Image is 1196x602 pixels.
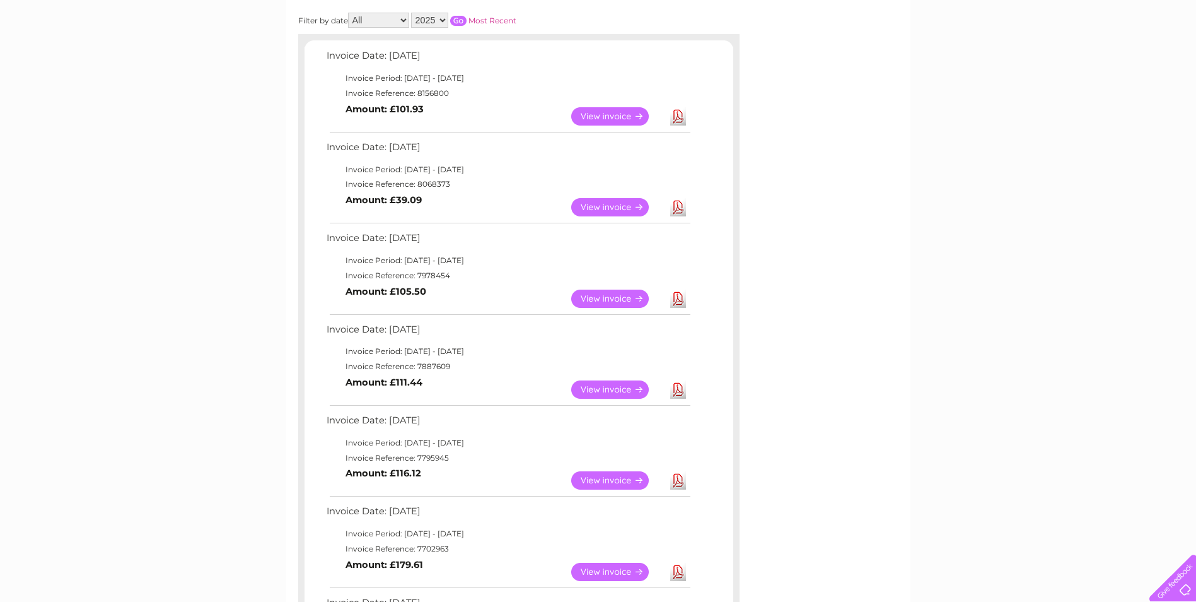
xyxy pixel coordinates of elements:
[1041,54,1079,63] a: Telecoms
[571,107,664,126] a: View
[670,290,686,308] a: Download
[323,435,692,451] td: Invoice Period: [DATE] - [DATE]
[1086,54,1105,63] a: Blog
[670,471,686,490] a: Download
[323,230,692,253] td: Invoice Date: [DATE]
[323,71,692,86] td: Invoice Period: [DATE] - [DATE]
[323,47,692,71] td: Invoice Date: [DATE]
[1006,54,1033,63] a: Energy
[301,7,897,61] div: Clear Business is a trading name of Verastar Limited (registered in [GEOGRAPHIC_DATA] No. 3667643...
[323,344,692,359] td: Invoice Period: [DATE] - [DATE]
[670,198,686,216] a: Download
[571,563,664,581] a: View
[323,177,692,192] td: Invoice Reference: 8068373
[1112,54,1143,63] a: Contact
[323,359,692,374] td: Invoice Reference: 7887609
[571,471,664,490] a: View
[958,6,1045,22] a: 0333 014 3131
[323,268,692,283] td: Invoice Reference: 7978454
[345,468,421,479] b: Amount: £116.12
[42,33,106,71] img: logo.png
[974,54,998,63] a: Water
[670,563,686,581] a: Download
[323,503,692,526] td: Invoice Date: [DATE]
[571,290,664,308] a: View
[571,381,664,399] a: View
[345,559,423,570] b: Amount: £179.61
[323,451,692,466] td: Invoice Reference: 7795945
[323,321,692,345] td: Invoice Date: [DATE]
[345,194,422,206] b: Amount: £39.09
[1154,54,1184,63] a: Log out
[323,253,692,268] td: Invoice Period: [DATE] - [DATE]
[323,412,692,435] td: Invoice Date: [DATE]
[345,103,424,115] b: Amount: £101.93
[298,13,629,28] div: Filter by date
[670,107,686,126] a: Download
[323,162,692,177] td: Invoice Period: [DATE] - [DATE]
[323,86,692,101] td: Invoice Reference: 8156800
[323,541,692,557] td: Invoice Reference: 7702963
[345,286,426,297] b: Amount: £105.50
[670,381,686,399] a: Download
[323,139,692,162] td: Invoice Date: [DATE]
[571,198,664,216] a: View
[323,526,692,541] td: Invoice Period: [DATE] - [DATE]
[345,377,422,388] b: Amount: £111.44
[468,16,516,25] a: Most Recent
